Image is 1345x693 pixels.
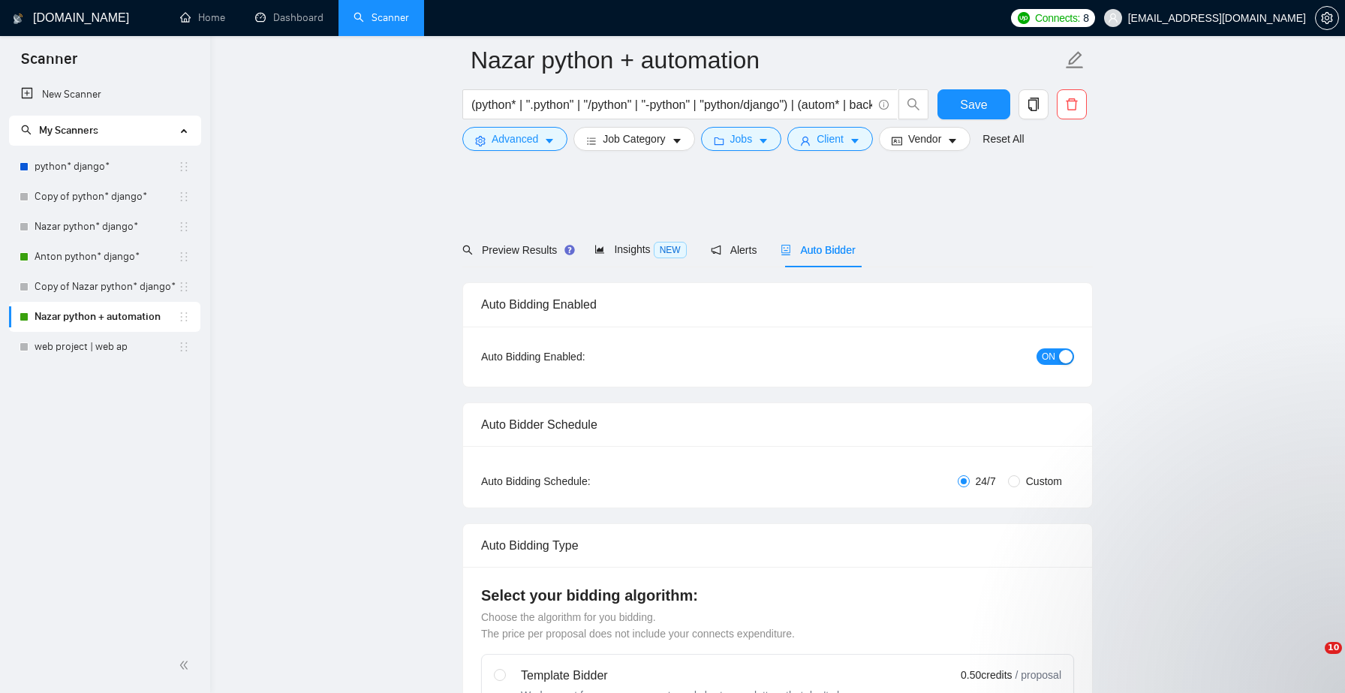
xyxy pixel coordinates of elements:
[35,272,178,302] a: Copy of Nazar python* django*
[481,611,795,640] span: Choose the algorithm for you bidding. The price per proposal does not include your connects expen...
[947,135,958,146] span: caret-down
[9,332,200,362] li: web project | web ap
[492,131,538,147] span: Advanced
[475,135,486,146] span: setting
[481,585,1074,606] h4: Select your bidding algorithm:
[9,182,200,212] li: Copy of python* django*
[970,473,1002,490] span: 24/7
[462,245,473,255] span: search
[179,658,194,673] span: double-left
[35,242,178,272] a: Anton python* django*
[1058,98,1086,111] span: delete
[481,473,679,490] div: Auto Bidding Schedule:
[178,221,190,233] span: holder
[594,243,686,255] span: Insights
[937,89,1010,119] button: Save
[521,667,869,685] div: Template Bidder
[354,11,409,24] a: searchScanner
[21,80,188,110] a: New Scanner
[462,244,570,256] span: Preview Results
[1108,13,1118,23] span: user
[603,131,665,147] span: Job Category
[35,152,178,182] a: python* django*
[9,48,89,80] span: Scanner
[672,135,682,146] span: caret-down
[481,283,1074,326] div: Auto Bidding Enabled
[960,95,987,114] span: Save
[9,80,200,110] li: New Scanner
[1065,50,1085,70] span: edit
[787,127,873,151] button: userClientcaret-down
[850,135,860,146] span: caret-down
[1016,667,1061,682] span: / proposal
[544,135,555,146] span: caret-down
[1315,12,1339,24] a: setting
[1018,12,1030,24] img: upwork-logo.png
[714,135,724,146] span: folder
[9,302,200,332] li: Nazar python + automation
[481,403,1074,446] div: Auto Bidder Schedule
[573,127,694,151] button: barsJob Categorycaret-down
[9,272,200,302] li: Copy of Nazar python* django*
[1316,12,1338,24] span: setting
[1057,89,1087,119] button: delete
[9,242,200,272] li: Anton python* django*
[781,244,855,256] span: Auto Bidder
[180,11,225,24] a: homeHome
[471,41,1062,79] input: Scanner name...
[481,348,679,365] div: Auto Bidding Enabled:
[781,245,791,255] span: robot
[1042,348,1055,365] span: ON
[178,251,190,263] span: holder
[879,100,889,110] span: info-circle
[1020,473,1068,490] span: Custom
[1294,642,1330,678] iframe: Intercom live chat
[471,95,872,114] input: Search Freelance Jobs...
[178,191,190,203] span: holder
[9,212,200,242] li: Nazar python* django*
[35,302,178,332] a: Nazar python + automation
[563,243,576,257] div: Tooltip anchor
[1019,98,1048,111] span: copy
[892,135,902,146] span: idcard
[1035,10,1080,26] span: Connects:
[701,127,782,151] button: folderJobscaret-down
[711,245,721,255] span: notification
[21,124,98,137] span: My Scanners
[758,135,769,146] span: caret-down
[800,135,811,146] span: user
[178,341,190,353] span: holder
[982,131,1024,147] a: Reset All
[178,161,190,173] span: holder
[462,127,567,151] button: settingAdvancedcaret-down
[178,311,190,323] span: holder
[178,281,190,293] span: holder
[1325,642,1342,654] span: 10
[9,152,200,182] li: python* django*
[35,212,178,242] a: Nazar python* django*
[21,125,32,135] span: search
[898,89,928,119] button: search
[899,98,928,111] span: search
[481,524,1074,567] div: Auto Bidding Type
[13,7,23,31] img: logo
[586,135,597,146] span: bars
[879,127,970,151] button: idcardVendorcaret-down
[730,131,753,147] span: Jobs
[1315,6,1339,30] button: setting
[255,11,323,24] a: dashboardDashboard
[908,131,941,147] span: Vendor
[817,131,844,147] span: Client
[39,124,98,137] span: My Scanners
[1019,89,1049,119] button: copy
[35,182,178,212] a: Copy of python* django*
[35,332,178,362] a: web project | web ap
[654,242,687,258] span: NEW
[961,667,1012,683] span: 0.50 credits
[711,244,757,256] span: Alerts
[594,244,605,255] span: area-chart
[1083,10,1089,26] span: 8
